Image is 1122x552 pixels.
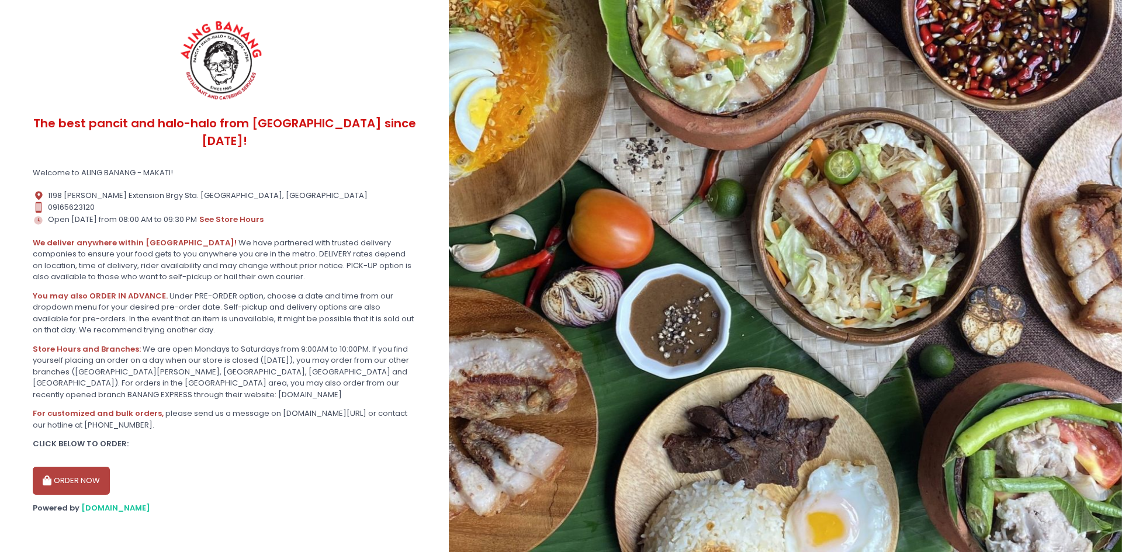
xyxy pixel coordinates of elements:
div: 09165623120 [33,202,416,213]
button: see store hours [199,213,264,226]
div: Open [DATE] from 08:00 AM to 09:30 PM [33,213,416,226]
div: The best pancit and halo-halo from [GEOGRAPHIC_DATA] since [DATE]! [33,105,416,159]
a: [DOMAIN_NAME] [81,502,150,513]
div: Under PRE-ORDER option, choose a date and time from our dropdown menu for your desired pre-order ... [33,290,416,336]
div: We are open Mondays to Saturdays from 9:00AM to 10:00PM. If you find yourself placing an order on... [33,343,416,401]
div: We have partnered with trusted delivery companies to ensure your food gets to you anywhere you ar... [33,237,416,283]
b: Store Hours and Branches: [33,343,141,355]
b: For customized and bulk orders, [33,408,164,419]
div: Powered by [33,502,416,514]
div: please send us a message on [DOMAIN_NAME][URL] or contact our hotline at [PHONE_NUMBER]. [33,408,416,431]
div: 1198 [PERSON_NAME] Extension Brgy Sta. [GEOGRAPHIC_DATA], [GEOGRAPHIC_DATA] [33,190,416,202]
b: We deliver anywhere within [GEOGRAPHIC_DATA]! [33,237,237,248]
b: You may also ORDER IN ADVANCE. [33,290,168,301]
div: Welcome to ALING BANANG - MAKATI! [33,167,416,179]
img: ALING BANANG [174,18,271,105]
div: CLICK BELOW TO ORDER: [33,438,416,450]
button: ORDER NOW [33,467,110,495]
